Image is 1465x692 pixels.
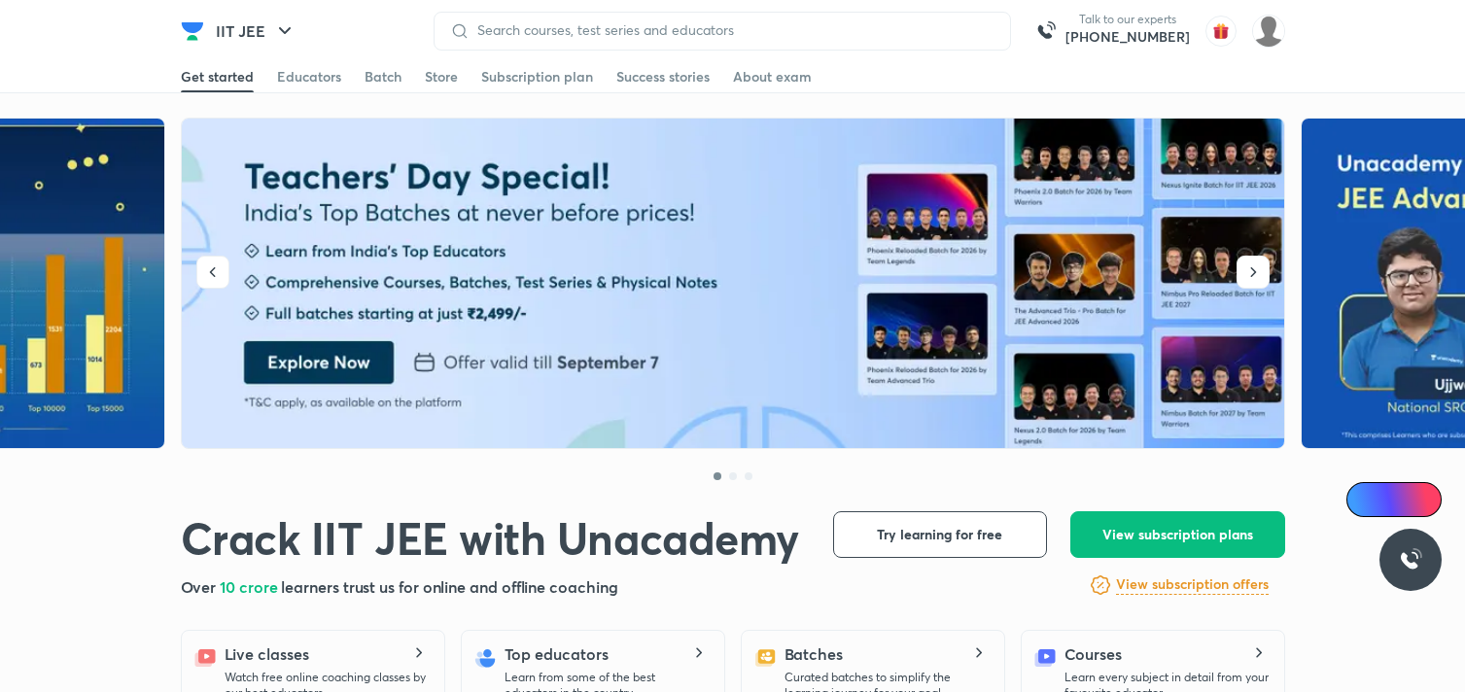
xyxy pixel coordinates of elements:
[1116,573,1269,597] a: View subscription offers
[1378,492,1430,507] span: Ai Doubts
[425,61,458,92] a: Store
[1102,525,1253,544] span: View subscription plans
[281,576,617,597] span: learners trust us for online and offline coaching
[470,22,994,38] input: Search courses, test series and educators
[785,642,843,666] h5: Batches
[220,576,281,597] span: 10 crore
[505,642,609,666] h5: Top educators
[181,61,254,92] a: Get started
[181,511,799,564] h1: Crack IIT JEE with Unacademy
[1027,12,1065,51] img: call-us
[1252,15,1285,48] img: shilakha
[1205,16,1237,47] img: avatar
[733,67,812,86] div: About exam
[277,67,341,86] div: Educators
[204,12,308,51] button: IIT JEE
[181,67,254,86] div: Get started
[833,511,1047,558] button: Try learning for free
[365,67,401,86] div: Batch
[1399,548,1422,571] img: ttu
[365,61,401,92] a: Batch
[1065,12,1190,27] p: Talk to our experts
[1064,642,1122,666] h5: Courses
[1358,492,1374,507] img: Icon
[277,61,341,92] a: Educators
[616,67,710,86] div: Success stories
[481,61,593,92] a: Subscription plan
[481,67,593,86] div: Subscription plan
[1116,574,1269,595] h6: View subscription offers
[1070,511,1285,558] button: View subscription plans
[733,61,812,92] a: About exam
[181,576,221,597] span: Over
[425,67,458,86] div: Store
[616,61,710,92] a: Success stories
[181,19,204,43] img: Company Logo
[877,525,1002,544] span: Try learning for free
[1065,27,1190,47] a: [PHONE_NUMBER]
[1346,482,1442,517] a: Ai Doubts
[225,642,309,666] h5: Live classes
